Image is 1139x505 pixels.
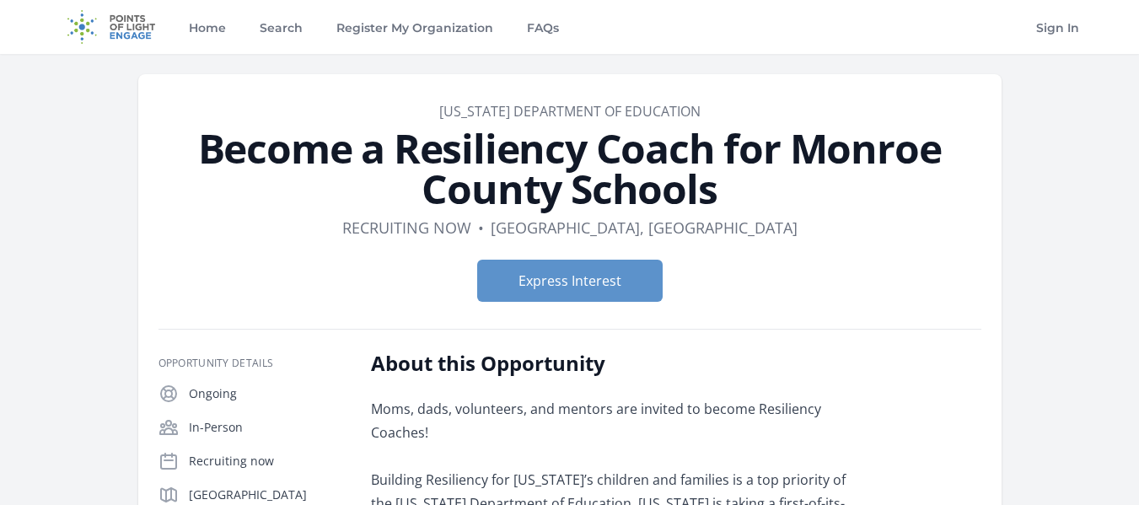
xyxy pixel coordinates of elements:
[477,260,663,302] button: Express Interest
[371,350,864,377] h2: About this Opportunity
[189,453,344,470] p: Recruiting now
[189,385,344,402] p: Ongoing
[158,128,981,209] h1: Become a Resiliency Coach for Monroe County Schools
[439,102,701,121] a: [US_STATE] Department of Education
[189,486,344,503] p: [GEOGRAPHIC_DATA]
[491,216,798,239] dd: [GEOGRAPHIC_DATA], [GEOGRAPHIC_DATA]
[158,357,344,370] h3: Opportunity Details
[478,216,484,239] div: •
[189,419,344,436] p: In-Person
[342,216,471,239] dd: Recruiting now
